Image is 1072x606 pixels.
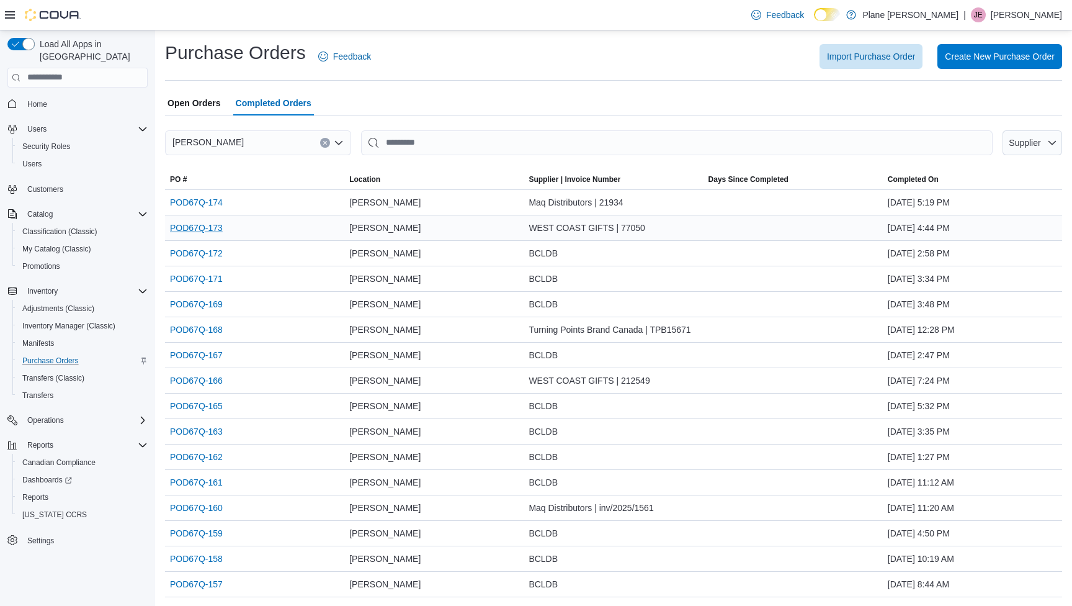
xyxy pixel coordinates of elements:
[524,170,703,189] button: Supplier | Invoice Number
[25,9,81,21] img: Cova
[703,170,883,189] button: Days Since Completed
[17,336,148,351] span: Manifests
[12,335,153,352] button: Manifests
[888,174,939,184] span: Completed On
[17,353,84,368] a: Purchase Orders
[888,551,954,566] span: [DATE] 10:19 AM
[27,536,54,546] span: Settings
[320,138,330,148] button: Clear input
[170,220,223,235] a: POD67Q-173
[361,130,993,155] input: This is a search bar. After typing your query, hit enter to filter the results lower in the page.
[22,159,42,169] span: Users
[349,322,421,337] span: [PERSON_NAME]
[27,440,53,450] span: Reports
[17,259,148,274] span: Promotions
[12,223,153,240] button: Classification (Classic)
[2,283,153,300] button: Inventory
[17,139,148,154] span: Security Roles
[524,445,703,469] div: BCLDB
[2,120,153,138] button: Users
[22,96,148,112] span: Home
[27,415,64,425] span: Operations
[17,301,148,316] span: Adjustments (Classic)
[12,369,153,387] button: Transfers (Classic)
[349,195,421,210] span: [PERSON_NAME]
[888,373,950,388] span: [DATE] 7:24 PM
[349,220,421,235] span: [PERSON_NAME]
[349,526,421,541] span: [PERSON_NAME]
[22,492,48,502] span: Reports
[17,156,47,171] a: Users
[22,261,60,271] span: Promotions
[524,546,703,571] div: BCLDB
[524,190,703,215] div: Maq Distributors | 21934
[344,170,524,189] button: Location
[35,38,148,63] span: Load All Apps in [GEOGRAPHIC_DATA]
[766,9,804,21] span: Feedback
[22,391,53,400] span: Transfers
[313,44,376,69] a: Feedback
[888,526,950,541] span: [DATE] 4:50 PM
[22,438,148,453] span: Reports
[17,139,75,154] a: Security Roles
[888,322,955,337] span: [DATE] 12:28 PM
[170,424,223,439] a: POD67Q-163
[170,297,223,312] a: POD67Q-169
[22,413,148,428] span: Operations
[17,388,58,403] a: Transfers
[172,135,244,150] span: [PERSON_NAME]
[27,99,47,109] span: Home
[524,266,703,291] div: BCLDB
[22,122,148,137] span: Users
[945,50,1055,63] span: Create New Purchase Order
[170,322,223,337] a: POD67Q-168
[2,436,153,454] button: Reports
[170,271,223,286] a: POD67Q-171
[888,577,949,592] span: [DATE] 8:44 AM
[349,297,421,312] span: [PERSON_NAME]
[170,500,223,515] a: POD67Q-160
[524,343,703,368] div: BCLDB
[888,195,950,210] span: [DATE] 5:19 PM
[349,246,421,261] span: [PERSON_NAME]
[333,50,371,63] span: Feedback
[1003,130,1062,155] button: Supplier
[888,424,950,439] span: [DATE] 3:35 PM
[888,399,950,414] span: [DATE] 5:32 PM
[974,7,983,22] span: JE
[236,91,311,115] span: Completed Orders
[524,292,703,317] div: BCLDB
[17,473,77,487] a: Dashboards
[12,240,153,258] button: My Catalog (Classic)
[888,271,950,286] span: [DATE] 3:34 PM
[17,371,148,386] span: Transfers (Classic)
[170,246,223,261] a: POD67Q-172
[22,356,79,366] span: Purchase Orders
[17,473,148,487] span: Dashboards
[12,317,153,335] button: Inventory Manager (Classic)
[814,8,840,21] input: Dark Mode
[888,500,954,515] span: [DATE] 11:20 AM
[524,495,703,520] div: Maq Distributors | inv/2025/1561
[524,572,703,597] div: BCLDB
[17,319,120,333] a: Inventory Manager (Classic)
[17,224,148,239] span: Classification (Classic)
[165,40,306,65] h1: Purchase Orders
[349,174,380,184] div: Location
[22,413,69,428] button: Operations
[888,220,950,235] span: [DATE] 4:44 PM
[17,455,148,470] span: Canadian Compliance
[22,373,84,383] span: Transfers (Classic)
[170,526,223,541] a: POD67Q-159
[22,475,72,485] span: Dashboards
[827,50,915,63] span: Import Purchase Order
[12,506,153,523] button: [US_STATE] CCRS
[971,7,986,22] div: John Evan-Snow
[17,490,53,505] a: Reports
[12,454,153,471] button: Canadian Compliance
[167,91,221,115] span: Open Orders
[349,577,421,592] span: [PERSON_NAME]
[22,438,58,453] button: Reports
[22,284,148,299] span: Inventory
